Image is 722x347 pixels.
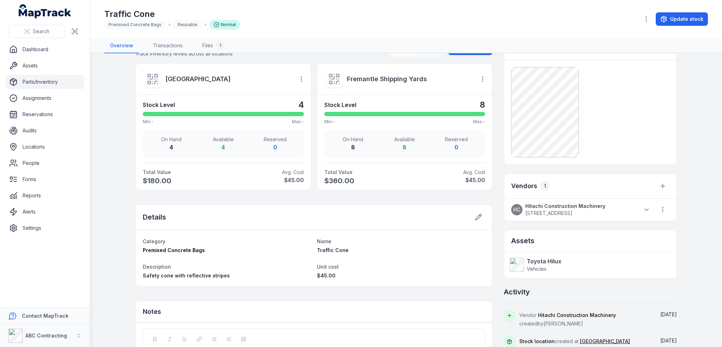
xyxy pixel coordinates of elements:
[143,247,205,253] span: Premixed Concrete Bags
[408,169,485,176] span: Avg. Cost
[519,338,555,344] span: Stock location
[347,74,471,84] a: Fremantle Shipping Yards
[6,59,84,73] a: Assets
[165,74,289,84] a: [GEOGRAPHIC_DATA]
[504,287,530,297] h2: Activity
[226,169,304,176] span: Avg. Cost
[200,136,246,143] span: Available
[197,38,230,53] a: Files1
[143,101,175,109] strong: Stock Level
[143,264,171,270] span: Description
[6,107,84,121] a: Reservations
[148,136,195,143] span: On Hand
[173,20,202,30] div: Reusable
[298,99,304,110] strong: 4
[330,136,376,143] span: On Hand
[143,273,230,279] span: Safety cone with reflective stripes
[511,181,537,191] h3: Vendors
[8,25,65,38] button: Search
[109,22,161,27] span: Premixed Concrete Bags
[580,338,630,345] a: [GEOGRAPHIC_DATA]
[324,169,402,176] strong: Total Value
[473,119,485,125] span: Max: -
[143,119,153,125] span: Min: -
[527,257,561,265] strong: Toyota Hilux
[273,144,277,151] strong: 0
[6,205,84,219] a: Alerts
[660,311,677,317] span: [DATE]
[433,136,479,143] span: Reserved
[317,264,339,270] span: Unit cost
[317,238,331,244] span: Name
[538,312,616,318] span: Hitachi Construction Machinery
[6,75,84,89] a: Parts/Inventory
[656,12,708,26] button: Update stock
[6,156,84,170] a: People
[408,176,485,184] strong: $45.00
[226,176,304,184] strong: $45.00
[511,236,669,246] h2: Assets
[403,144,406,151] strong: 8
[324,176,402,186] span: $360.00
[6,91,84,105] a: Assignments
[317,273,336,279] span: $45.00
[170,144,173,151] strong: 4
[25,333,67,339] strong: ABC Contracting
[143,307,161,317] h3: Notes
[22,313,68,319] strong: Contact MapTrack
[216,41,224,50] div: 1
[660,337,677,343] span: [DATE]
[6,189,84,203] a: Reports
[351,144,355,151] strong: 8
[221,144,225,151] strong: 4
[525,210,605,217] span: [STREET_ADDRESS]
[519,312,616,327] span: Vendor created by [PERSON_NAME]
[143,212,166,222] h2: Details
[104,38,139,53] a: Overview
[6,140,84,154] a: Locations
[19,4,72,18] a: MapTrack
[324,101,356,109] strong: Stock Level
[660,337,677,343] time: 18/09/2025, 7:26:16 am
[292,119,304,125] span: Max: -
[143,169,220,176] strong: Total Value
[6,172,84,186] a: Forms
[540,181,550,191] div: 1
[209,20,240,30] div: Normal
[252,136,298,143] span: Reserved
[6,221,84,235] a: Settings
[324,119,335,125] span: Min: -
[104,8,240,20] h1: Traffic Cone
[147,38,188,53] a: Transactions
[525,203,605,210] strong: Hitachi Construction Machinery
[143,176,220,186] span: $180.00
[143,238,165,244] span: Category
[6,42,84,56] a: Dashboard
[454,144,458,151] strong: 0
[511,203,640,217] a: HCHitachi Construction Machinery[STREET_ADDRESS]
[660,311,677,317] time: 22/09/2025, 11:00:43 am
[513,206,520,213] span: HC
[382,136,428,143] span: Available
[480,99,485,110] strong: 8
[317,247,349,253] span: Traffic Cone
[33,28,49,35] span: Search
[135,50,233,56] span: Track inventory levels across all locations
[527,266,546,272] span: Vehicles
[510,257,671,273] a: Toyota HiluxVehicles
[6,124,84,138] a: Audits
